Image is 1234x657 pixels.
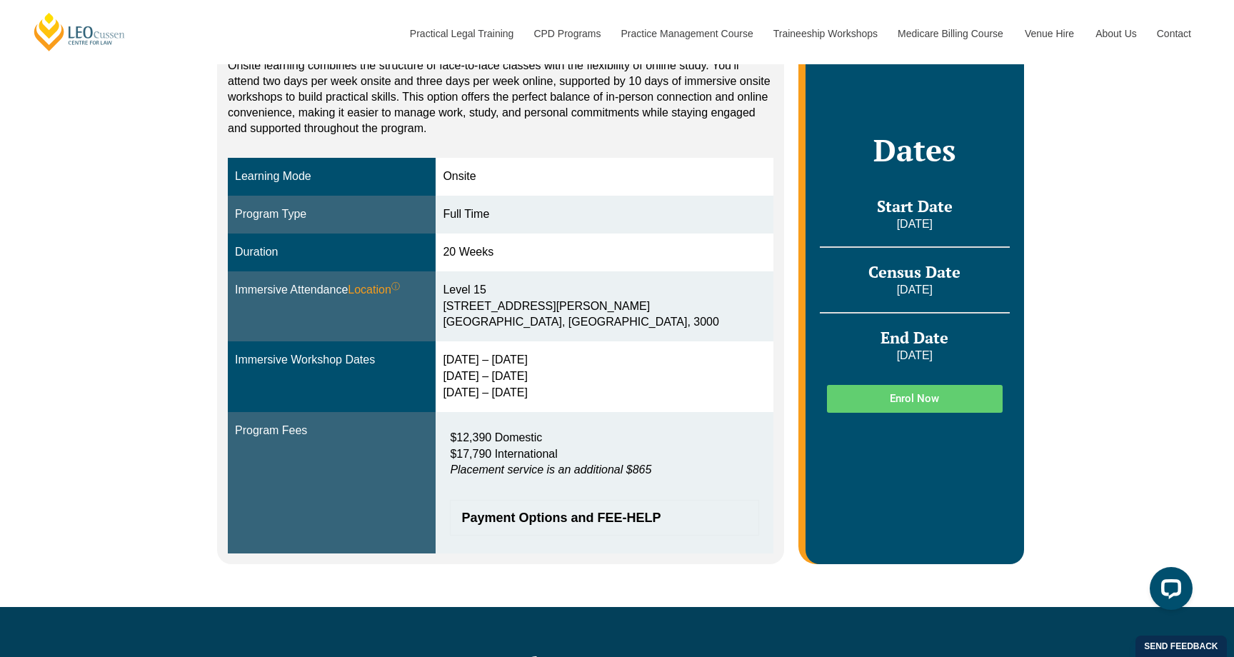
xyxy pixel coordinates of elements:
[820,282,1010,298] p: [DATE]
[443,206,766,223] div: Full Time
[881,327,948,348] span: End Date
[443,352,766,401] div: [DATE] – [DATE] [DATE] – [DATE] [DATE] – [DATE]
[217,2,784,564] div: Tabs. Open items with Enter or Space, close with Escape and navigate using the Arrow keys.
[868,261,960,282] span: Census Date
[443,169,766,185] div: Onsite
[1138,561,1198,621] iframe: LiveChat chat widget
[391,281,400,291] sup: ⓘ
[348,282,400,299] span: Location
[228,58,773,136] p: Onsite learning combines the structure of face-to-face classes with the flexibility of online stu...
[443,282,766,331] div: Level 15 [STREET_ADDRESS][PERSON_NAME] [GEOGRAPHIC_DATA], [GEOGRAPHIC_DATA], 3000
[235,244,428,261] div: Duration
[523,3,610,64] a: CPD Programs
[890,393,939,404] span: Enrol Now
[1085,3,1146,64] a: About Us
[399,3,523,64] a: Practical Legal Training
[235,282,428,299] div: Immersive Attendance
[443,244,766,261] div: 20 Weeks
[235,352,428,368] div: Immersive Workshop Dates
[827,385,1003,413] a: Enrol Now
[763,3,887,64] a: Traineeship Workshops
[32,11,127,52] a: [PERSON_NAME] Centre for Law
[820,216,1010,232] p: [DATE]
[1014,3,1085,64] a: Venue Hire
[820,348,1010,363] p: [DATE]
[235,423,428,439] div: Program Fees
[235,206,428,223] div: Program Type
[887,3,1014,64] a: Medicare Billing Course
[820,132,1010,168] h2: Dates
[1146,3,1202,64] a: Contact
[235,169,428,185] div: Learning Mode
[877,196,953,216] span: Start Date
[611,3,763,64] a: Practice Management Course
[450,431,542,443] span: $12,390 Domestic
[450,448,557,460] span: $17,790 International
[450,463,651,476] em: Placement service is an additional $865
[461,511,733,524] span: Payment Options and FEE-HELP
